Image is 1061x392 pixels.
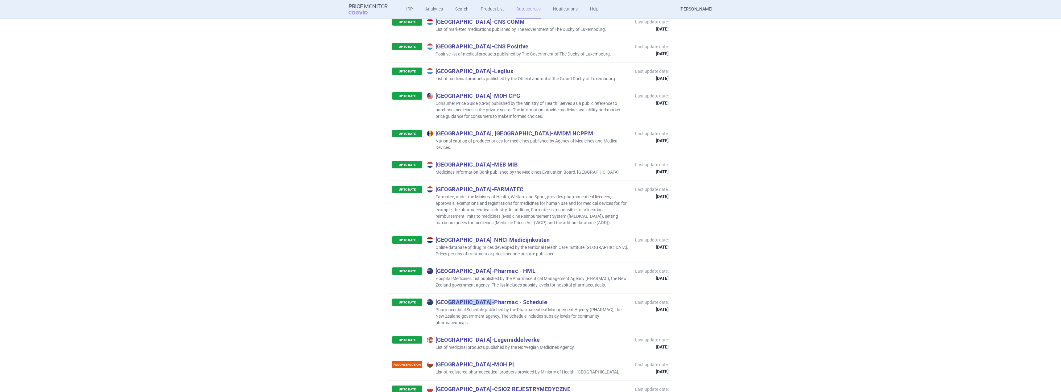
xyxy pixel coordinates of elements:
p: [GEOGRAPHIC_DATA] - NHCI Medicijnkosten [427,236,629,243]
p: [GEOGRAPHIC_DATA] - FARMATEC [427,186,629,192]
p: [GEOGRAPHIC_DATA] - CNS Positive [427,43,611,50]
p: List of marketed medications published by The Government of The Duchy of Luxembourg. [427,26,606,33]
p: Last update date: [635,130,669,143]
p: [GEOGRAPHIC_DATA] - MOH PL [427,361,619,368]
img: New Zealand [427,268,433,274]
strong: [DATE] [635,76,669,80]
p: [GEOGRAPHIC_DATA] - CNS COMM [427,18,606,25]
p: [GEOGRAPHIC_DATA] - Legemiddelverke [427,336,575,343]
img: Luxembourg [427,19,433,25]
p: Last update date: [635,268,669,280]
p: Last update date: [635,299,669,312]
strong: [DATE] [635,307,669,312]
p: [GEOGRAPHIC_DATA] - Legilux [427,68,616,74]
p: Hospital Medicines List published by the Pharmaceutical Management Agency (PHARMAC), the New Zeal... [427,275,629,288]
strong: [DATE] [635,138,669,143]
a: Price MonitorCOGVIO [349,3,388,15]
p: Last update date: [635,93,669,105]
p: UP TO DATE [392,236,422,244]
strong: [DATE] [635,170,669,174]
strong: Price Monitor [349,3,388,10]
strong: [DATE] [635,276,669,280]
img: Luxembourg [427,43,433,50]
p: Medicines Information Bank published by the Medicines Evaluation Board, [GEOGRAPHIC_DATA] [427,169,619,175]
strong: [DATE] [635,101,669,105]
img: Netherlands [427,162,433,168]
p: Consumer Price Guide (CPG) published by the Ministry of Health. Serves as a public reference to p... [427,100,629,120]
img: Netherlands [427,237,433,243]
p: UP TO DATE [392,299,422,306]
p: Last update date: [635,68,669,80]
span: COGVIO [349,10,376,14]
p: [GEOGRAPHIC_DATA], [GEOGRAPHIC_DATA] - AMDM NCPPM [427,130,629,137]
img: Oman [427,361,433,368]
p: UP TO DATE [392,43,422,50]
p: [GEOGRAPHIC_DATA] - Pharmac - HML [427,267,629,274]
strong: [DATE] [635,345,669,349]
p: Pharmaceutical Schedule published by the Pharmaceutical Management Agency (PHARMAC), the New Zeal... [427,307,629,326]
p: UP TO DATE [392,68,422,75]
p: UP TO DATE [392,161,422,168]
img: Moldova, Republic of [427,130,433,137]
img: Norway [427,337,433,343]
p: Last update date: [635,19,669,31]
p: UP TO DATE [392,267,422,275]
strong: [DATE] [635,245,669,249]
p: List of medicinal products published by the Official Journal of the Grand Duchy of Luxembourg. [427,76,616,82]
p: Positive list of medical products published by The Government of The Duchy of Luxembourg. [427,51,611,57]
p: Last update date: [635,237,669,249]
p: UP TO DATE [392,92,422,100]
p: Farmatec, under the Ministry of Health, Welfare and Sport, provides pharmaceutical licences, appr... [427,194,629,226]
p: Last update date: [635,337,669,349]
img: Netherlands [427,186,433,192]
img: Luxembourg [427,68,433,74]
p: Last update date: [635,186,669,199]
strong: [DATE] [635,369,669,374]
img: Malaysia [427,93,433,99]
p: RECONSTRUCTION [392,361,422,368]
p: [GEOGRAPHIC_DATA] - MEB MIB [427,161,619,168]
img: New Zealand [427,299,433,305]
p: UP TO DATE [392,18,422,26]
p: Last update date: [635,43,669,56]
p: UP TO DATE [392,186,422,193]
p: [GEOGRAPHIC_DATA] - MOH CPG [427,92,629,99]
strong: [DATE] [635,27,669,31]
p: UP TO DATE [392,130,422,137]
p: Last update date: [635,162,669,174]
strong: [DATE] [635,194,669,199]
p: UP TO DATE [392,336,422,344]
p: List of medicinal products published by the Norwegian Medicines Agency. [427,344,575,351]
p: Online database of drug prices developed by the National Health Care Institute [GEOGRAPHIC_DATA].... [427,244,629,257]
p: List of registered pharmaceutical products provided by Ministry of Health, [GEOGRAPHIC_DATA]. [427,369,619,375]
p: National catalog of producer prices for medicines published by Agency of Medicines and Medical De... [427,138,629,151]
strong: [DATE] [635,52,669,56]
p: Last update date: [635,361,669,374]
p: [GEOGRAPHIC_DATA] - Pharmac - Schedule [427,299,629,305]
